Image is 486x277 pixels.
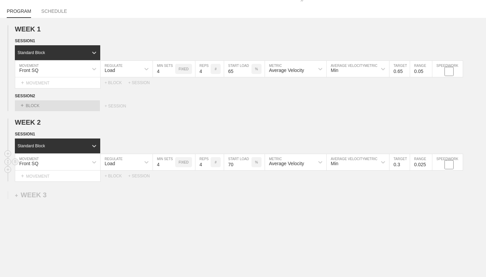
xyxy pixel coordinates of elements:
div: Average Velocity [269,68,304,73]
div: + SESSION [128,174,155,178]
div: Average Velocity [269,161,304,166]
span: SESSION 1 [15,39,35,43]
p: # [215,160,217,164]
div: Standard Block [18,50,45,55]
span: WEEK 2 [15,119,41,126]
div: Load [105,68,115,73]
div: Standard Block [18,144,45,148]
div: + SESSION [128,80,155,85]
div: Front SQ [19,161,38,166]
div: WEEK 3 [15,191,47,199]
iframe: Chat Widget [452,245,486,277]
div: Load [105,161,115,166]
input: Any [224,61,251,77]
a: PROGRAM [7,8,31,18]
p: FIXED [179,160,188,164]
div: BLOCK [15,100,100,111]
span: SESSION 2 [15,94,35,98]
span: SESSION 1 [15,132,35,136]
span: + [21,80,24,85]
div: Min [331,161,339,166]
p: % [255,67,258,71]
span: + [21,173,24,179]
div: + BLOCK [105,174,128,178]
a: SCHEDULE [41,8,67,17]
div: Min [331,68,339,73]
div: + SESSION [105,104,135,111]
p: # [215,67,217,71]
p: % [255,160,258,164]
div: Front SQ [19,68,38,73]
p: FIXED [179,67,188,71]
span: WEEK 1 [15,25,41,33]
span: + [21,102,24,108]
div: MOVEMENT [15,171,101,182]
div: + BLOCK [105,80,128,85]
input: Any [224,154,251,170]
div: MOVEMENT [15,77,101,89]
span: + [15,193,18,198]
